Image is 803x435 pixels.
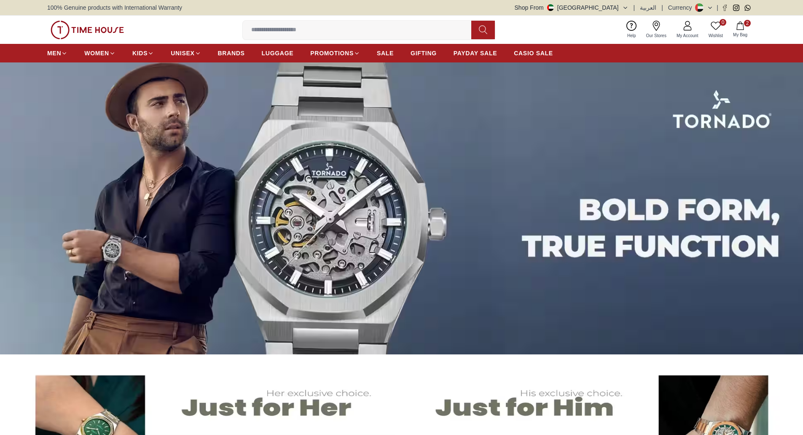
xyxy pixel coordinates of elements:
[454,49,497,57] span: PAYDAY SALE
[171,49,194,57] span: UNISEX
[377,46,394,61] a: SALE
[728,20,752,40] button: 2My Bag
[377,49,394,57] span: SALE
[720,19,726,26] span: 0
[47,3,182,12] span: 100% Genuine products with International Warranty
[722,5,728,11] a: Facebook
[643,32,670,39] span: Our Stores
[624,32,639,39] span: Help
[705,32,726,39] span: Wishlist
[47,49,61,57] span: MEN
[411,49,437,57] span: GIFTING
[515,3,628,12] button: Shop From[GEOGRAPHIC_DATA]
[84,49,109,57] span: WOMEN
[84,46,115,61] a: WOMEN
[717,3,718,12] span: |
[218,46,245,61] a: BRANDS
[262,49,294,57] span: LUGGAGE
[622,19,641,41] a: Help
[634,3,635,12] span: |
[661,3,663,12] span: |
[47,46,67,61] a: MEN
[262,46,294,61] a: LUGGAGE
[668,3,696,12] div: Currency
[744,5,751,11] a: Whatsapp
[673,32,702,39] span: My Account
[640,3,656,12] button: العربية
[454,46,497,61] a: PAYDAY SALE
[733,5,739,11] a: Instagram
[310,46,360,61] a: PROMOTIONS
[171,46,201,61] a: UNISEX
[132,46,154,61] a: KIDS
[547,4,554,11] img: United Arab Emirates
[218,49,245,57] span: BRANDS
[310,49,354,57] span: PROMOTIONS
[51,21,124,39] img: ...
[132,49,148,57] span: KIDS
[514,46,553,61] a: CASIO SALE
[411,46,437,61] a: GIFTING
[730,32,751,38] span: My Bag
[514,49,553,57] span: CASIO SALE
[704,19,728,41] a: 0Wishlist
[641,19,671,41] a: Our Stores
[744,20,751,27] span: 2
